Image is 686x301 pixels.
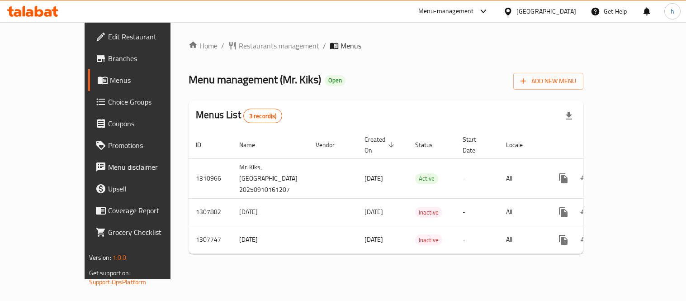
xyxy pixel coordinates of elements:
td: [DATE] [232,198,308,226]
td: All [499,158,545,198]
a: Home [189,40,218,51]
span: Edit Restaurant [108,31,192,42]
button: Change Status [574,201,596,223]
li: / [323,40,326,51]
button: more [553,167,574,189]
td: 1307747 [189,226,232,253]
span: Choice Groups [108,96,192,107]
span: Name [239,139,267,150]
td: Mr. Kiks, [GEOGRAPHIC_DATA] 20250910161207 [232,158,308,198]
span: Coupons [108,118,192,129]
div: [GEOGRAPHIC_DATA] [516,6,576,16]
div: Export file [558,105,580,127]
td: - [455,226,499,253]
span: Locale [506,139,535,150]
span: Menus [341,40,361,51]
span: Menu disclaimer [108,162,192,172]
button: more [553,229,574,251]
button: Add New Menu [513,73,583,90]
span: Version: [89,252,111,263]
a: Coverage Report [88,200,199,221]
td: All [499,226,545,253]
span: Get support on: [89,267,131,279]
a: Branches [88,48,199,69]
span: Open [325,76,345,84]
span: Restaurants management [239,40,319,51]
div: Total records count [243,109,283,123]
span: Vendor [316,139,346,150]
button: more [553,201,574,223]
span: Promotions [108,140,192,151]
a: Edit Restaurant [88,26,199,48]
a: Menu disclaimer [88,156,199,178]
span: Status [415,139,445,150]
td: 1307882 [189,198,232,226]
span: Active [415,173,438,184]
h2: Menus List [196,108,282,123]
table: enhanced table [189,131,647,254]
a: Coupons [88,113,199,134]
span: Created On [364,134,397,156]
span: Start Date [463,134,488,156]
span: Grocery Checklist [108,227,192,238]
span: 1.0.0 [113,252,127,263]
span: Inactive [415,207,442,218]
th: Actions [545,131,647,159]
button: Change Status [574,167,596,189]
li: / [221,40,224,51]
td: All [499,198,545,226]
a: Restaurants management [228,40,319,51]
td: 1310966 [189,158,232,198]
span: [DATE] [364,206,383,218]
div: Open [325,75,345,86]
span: Branches [108,53,192,64]
span: Coverage Report [108,205,192,216]
span: Menus [110,75,192,86]
span: h [671,6,674,16]
button: Change Status [574,229,596,251]
a: Choice Groups [88,91,199,113]
a: Grocery Checklist [88,221,199,243]
span: [DATE] [364,234,383,245]
span: Inactive [415,235,442,245]
td: [DATE] [232,226,308,253]
span: ID [196,139,213,150]
a: Upsell [88,178,199,200]
span: 3 record(s) [244,112,282,120]
a: Menus [88,69,199,91]
div: Menu-management [418,6,474,17]
a: Support.OpsPlatform [89,276,147,288]
span: Menu management ( Mr. Kiks ) [189,69,321,90]
td: - [455,158,499,198]
nav: breadcrumb [189,40,583,51]
span: Add New Menu [520,76,576,87]
span: Upsell [108,183,192,194]
div: Inactive [415,234,442,245]
td: - [455,198,499,226]
a: Promotions [88,134,199,156]
span: [DATE] [364,172,383,184]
